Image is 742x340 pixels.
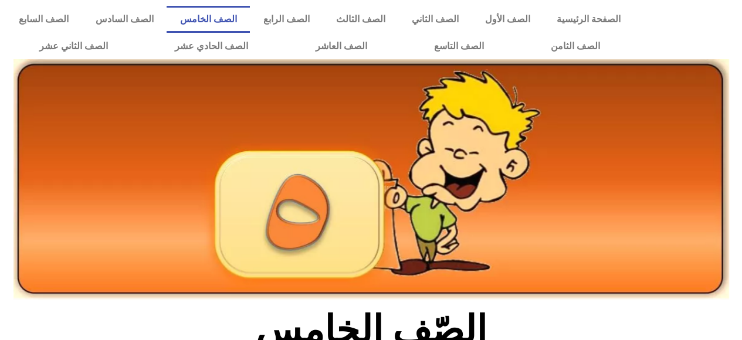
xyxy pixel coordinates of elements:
[472,6,543,33] a: الصف الأول
[6,33,141,60] a: الصف الثاني عشر
[6,6,82,33] a: الصف السابع
[141,33,282,60] a: الصف الحادي عشر
[401,33,517,60] a: الصف التاسع
[282,33,401,60] a: الصف العاشر
[323,6,398,33] a: الصف الثالث
[398,6,472,33] a: الصف الثاني
[250,6,323,33] a: الصف الرابع
[517,33,633,60] a: الصف الثامن
[543,6,633,33] a: الصفحة الرئيسية
[167,6,250,33] a: الصف الخامس
[82,6,167,33] a: الصف السادس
